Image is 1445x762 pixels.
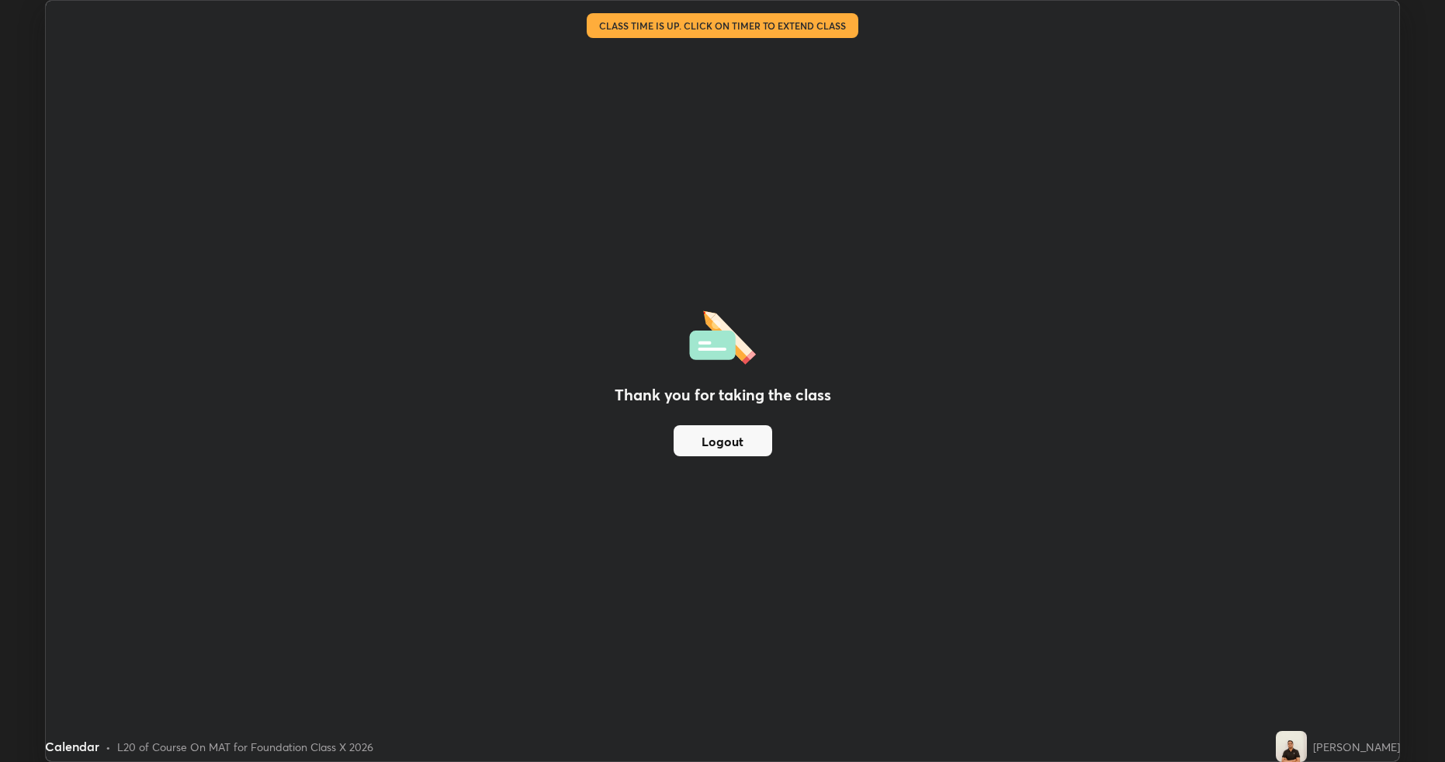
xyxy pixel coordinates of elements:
[106,739,111,755] div: •
[117,739,373,755] div: L20 of Course On MAT for Foundation Class X 2026
[1313,739,1400,755] div: [PERSON_NAME]
[689,306,756,365] img: offlineFeedback.1438e8b3.svg
[615,383,831,407] h2: Thank you for taking the class
[1276,731,1307,762] img: c6c4bda55b2f4167a00ade355d1641a8.jpg
[674,425,772,456] button: Logout
[45,737,99,756] div: Calendar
